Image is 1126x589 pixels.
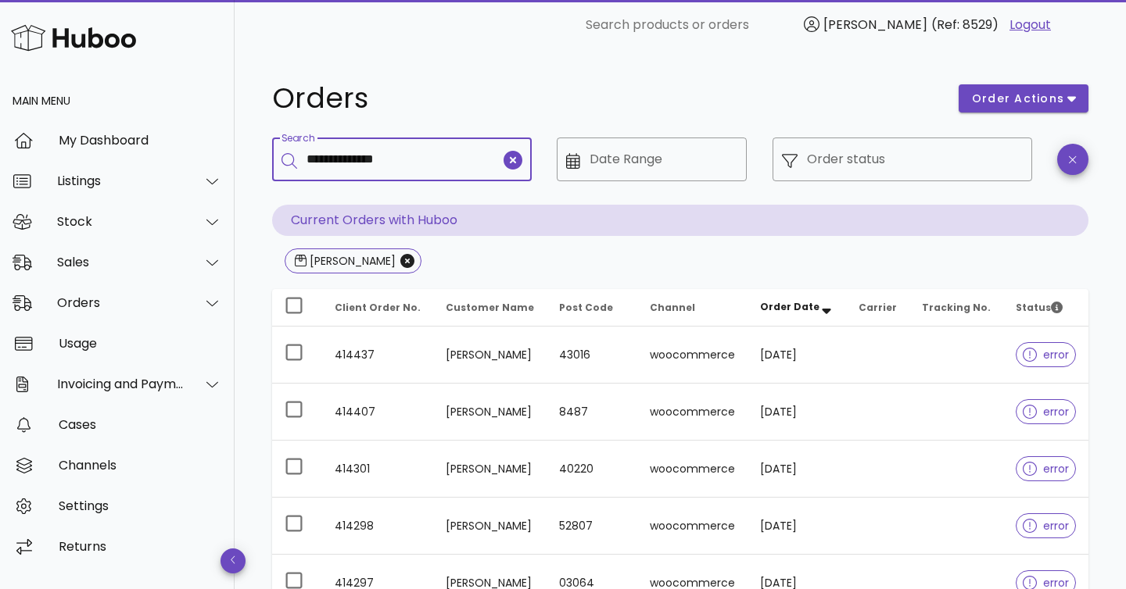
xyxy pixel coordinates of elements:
[547,441,637,498] td: 40220
[823,16,927,34] span: [PERSON_NAME]
[1009,16,1051,34] a: Logout
[433,384,547,441] td: [PERSON_NAME]
[335,301,421,314] span: Client Order No.
[1023,406,1069,417] span: error
[322,327,433,384] td: 414437
[748,289,846,327] th: Order Date: Sorted descending. Activate to remove sorting.
[322,441,433,498] td: 414301
[57,173,185,188] div: Listings
[1023,349,1069,360] span: error
[748,384,846,441] td: [DATE]
[547,289,637,327] th: Post Code
[446,301,534,314] span: Customer Name
[59,458,222,473] div: Channels
[748,327,846,384] td: [DATE]
[11,21,136,55] img: Huboo Logo
[959,84,1088,112] button: order actions
[859,301,897,314] span: Carrier
[1023,463,1069,474] span: error
[433,498,547,555] td: [PERSON_NAME]
[433,441,547,498] td: [PERSON_NAME]
[322,289,433,327] th: Client Order No.
[637,384,748,441] td: woocommerce
[971,91,1065,107] span: order actions
[433,327,547,384] td: [PERSON_NAME]
[547,498,637,555] td: 52807
[1016,301,1063,314] span: Status
[57,255,185,270] div: Sales
[433,289,547,327] th: Customer Name
[637,327,748,384] td: woocommerce
[59,336,222,351] div: Usage
[846,289,909,327] th: Carrier
[637,498,748,555] td: woocommerce
[1023,577,1069,588] span: error
[281,133,314,145] label: Search
[559,301,613,314] span: Post Code
[504,151,522,170] button: clear icon
[637,289,748,327] th: Channel
[307,253,396,269] div: [PERSON_NAME]
[748,441,846,498] td: [DATE]
[400,254,414,268] button: Close
[322,384,433,441] td: 414407
[650,301,695,314] span: Channel
[57,295,185,310] div: Orders
[59,417,222,432] div: Cases
[57,377,185,391] div: Invoicing and Payments
[931,16,999,34] span: (Ref: 8529)
[59,498,222,513] div: Settings
[760,300,819,313] span: Order Date
[59,133,222,148] div: My Dashboard
[57,214,185,229] div: Stock
[1003,289,1088,327] th: Status
[547,327,637,384] td: 43016
[547,384,637,441] td: 8487
[748,498,846,555] td: [DATE]
[322,498,433,555] td: 414298
[909,289,1003,327] th: Tracking No.
[272,84,940,112] h1: Orders
[272,205,1088,236] p: Current Orders with Huboo
[922,301,991,314] span: Tracking No.
[637,441,748,498] td: woocommerce
[59,539,222,554] div: Returns
[1023,520,1069,531] span: error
